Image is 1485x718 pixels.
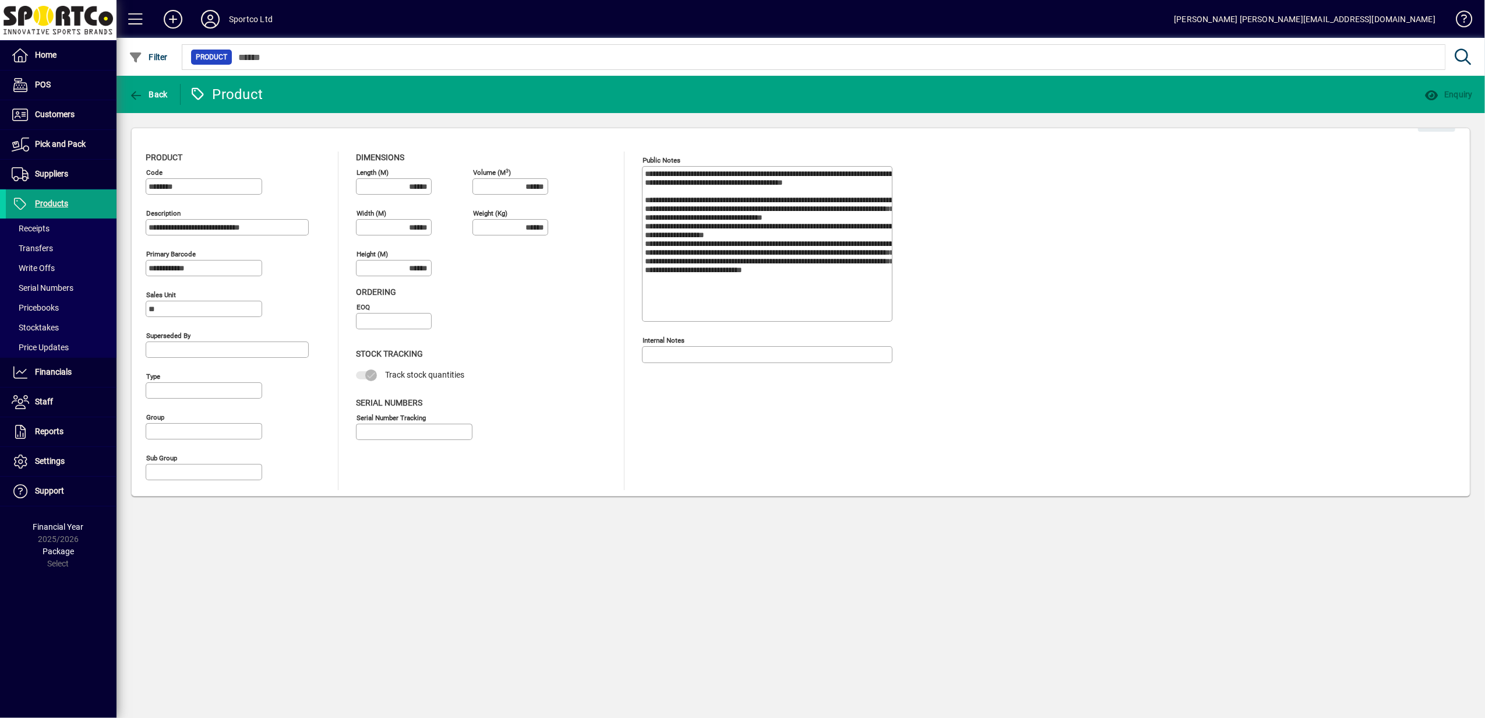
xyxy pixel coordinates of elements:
[357,168,389,177] mat-label: Length (m)
[35,199,68,208] span: Products
[6,41,117,70] a: Home
[643,336,685,344] mat-label: Internal Notes
[117,84,181,105] app-page-header-button: Back
[357,303,370,311] mat-label: EOQ
[146,153,182,162] span: Product
[146,332,191,340] mat-label: Superseded by
[356,287,396,297] span: Ordering
[357,209,386,217] mat-label: Width (m)
[35,139,86,149] span: Pick and Pack
[6,100,117,129] a: Customers
[6,298,117,318] a: Pricebooks
[35,50,57,59] span: Home
[146,372,160,381] mat-label: Type
[473,168,511,177] mat-label: Volume (m )
[33,522,84,532] span: Financial Year
[1174,10,1435,29] div: [PERSON_NAME] [PERSON_NAME][EMAIL_ADDRESS][DOMAIN_NAME]
[35,80,51,89] span: POS
[43,547,74,556] span: Package
[6,278,117,298] a: Serial Numbers
[356,153,404,162] span: Dimensions
[12,263,55,273] span: Write Offs
[146,168,163,177] mat-label: Code
[6,318,117,337] a: Stocktakes
[146,209,181,217] mat-label: Description
[192,9,229,30] button: Profile
[146,454,177,462] mat-label: Sub group
[6,358,117,387] a: Financials
[129,52,168,62] span: Filter
[12,303,59,312] span: Pricebooks
[6,417,117,446] a: Reports
[12,323,59,332] span: Stocktakes
[385,370,464,379] span: Track stock quantities
[473,209,507,217] mat-label: Weight (Kg)
[12,224,50,233] span: Receipts
[35,110,75,119] span: Customers
[35,367,72,376] span: Financials
[6,477,117,506] a: Support
[146,413,164,421] mat-label: Group
[1447,2,1470,40] a: Knowledge Base
[35,486,64,495] span: Support
[356,398,422,407] span: Serial Numbers
[357,413,426,421] mat-label: Serial Number tracking
[146,291,176,299] mat-label: Sales unit
[35,169,68,178] span: Suppliers
[6,258,117,278] a: Write Offs
[146,250,196,258] mat-label: Primary barcode
[12,244,53,253] span: Transfers
[196,51,227,63] span: Product
[643,156,680,164] mat-label: Public Notes
[6,160,117,189] a: Suppliers
[6,219,117,238] a: Receipts
[6,388,117,417] a: Staff
[126,84,171,105] button: Back
[126,47,171,68] button: Filter
[229,10,273,29] div: Sportco Ltd
[12,343,69,352] span: Price Updates
[6,447,117,476] a: Settings
[35,456,65,466] span: Settings
[6,337,117,357] a: Price Updates
[6,130,117,159] a: Pick and Pack
[189,85,263,104] div: Product
[356,349,423,358] span: Stock Tracking
[1418,111,1455,132] button: Edit
[6,71,117,100] a: POS
[35,427,64,436] span: Reports
[154,9,192,30] button: Add
[506,167,509,173] sup: 3
[129,90,168,99] span: Back
[6,238,117,258] a: Transfers
[12,283,73,293] span: Serial Numbers
[35,397,53,406] span: Staff
[357,250,388,258] mat-label: Height (m)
